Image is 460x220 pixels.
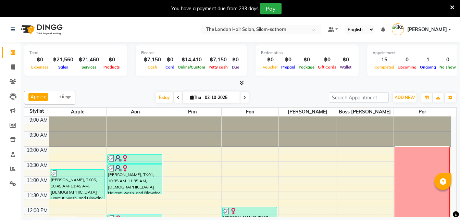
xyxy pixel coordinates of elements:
img: Kate [392,23,404,35]
span: Card [164,65,176,70]
span: [PERSON_NAME] [279,108,336,116]
span: Gift Cards [316,65,338,70]
div: ฿0 [338,56,353,64]
span: No show [438,65,458,70]
span: Apple [49,108,107,116]
div: Finance [141,50,241,56]
div: 9:00 AM [28,117,49,124]
span: Online/Custom [176,65,207,70]
div: 15 [373,56,396,64]
span: Upcoming [396,65,418,70]
div: 11:00 AM [25,177,49,184]
div: ฿14,410 [176,56,207,64]
span: Sales [57,65,70,70]
span: Voucher [261,65,279,70]
img: logo [17,20,64,39]
span: Aon [107,108,164,116]
div: ฿0 [297,56,316,64]
div: Redemption [261,50,353,56]
div: You have a payment due from 233 days [171,5,259,12]
div: 1 [418,56,438,64]
input: 2025-10-02 [203,93,237,103]
div: ฿7,150 [141,56,164,64]
div: 10:30 AM [25,162,49,169]
div: [PERSON_NAME], TK01, 10:35 AM-11:35 AM, [DEMOGRAPHIC_DATA] Haircut, wash, and Blowdry - Short to ... [108,164,162,194]
div: Appointment [373,50,458,56]
div: [PERSON_NAME], TK05, 10:45 AM-11:45 AM, [DEMOGRAPHIC_DATA] Haircut, wash, and Blowdry - Short to ... [50,170,105,199]
span: Boss [PERSON_NAME] [336,108,394,116]
span: Prepaid [279,65,297,70]
div: ฿0 [164,56,176,64]
button: Pay [260,3,282,14]
span: Wallet [338,65,353,70]
span: Pim [164,108,221,116]
span: Cash [146,65,159,70]
span: Fon [222,108,279,116]
span: Ongoing [418,65,438,70]
div: 0 [396,56,418,64]
div: ฿0 [29,56,50,64]
div: 9:30 AM [28,132,49,139]
div: ฿7,150 [207,56,229,64]
div: ฿0 [279,56,297,64]
input: Search Appointment [329,92,389,103]
span: Apple [30,94,43,99]
span: Today [156,92,173,103]
span: Package [297,65,316,70]
span: Petty cash [207,65,229,70]
div: ฿0 [229,56,241,64]
span: [PERSON_NAME] [407,26,447,33]
span: Due [230,65,241,70]
span: +6 [59,94,70,99]
a: x [43,94,46,99]
div: Total [29,50,122,56]
div: ฿0 [102,56,122,64]
button: ADD NEW [393,93,417,102]
div: ฿21,460 [76,56,102,64]
div: ฿21,560 [50,56,76,64]
div: 11:30 AM [25,192,49,199]
span: ADD NEW [395,95,415,100]
span: Por [394,108,451,116]
div: ฿0 [261,56,279,64]
span: Expenses [29,65,50,70]
div: 10:00 AM [25,147,49,154]
span: Products [102,65,122,70]
div: Stylist [24,108,49,115]
div: 12:00 PM [26,207,49,214]
span: Thu [188,95,203,100]
span: Services [80,65,98,70]
div: ฿0 [316,56,338,64]
iframe: chat widget [431,193,453,213]
div: [PERSON_NAME], TK01, 10:15 AM-10:35 AM, Toner Short [108,155,162,163]
span: Completed [373,65,396,70]
div: 0 [438,56,458,64]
